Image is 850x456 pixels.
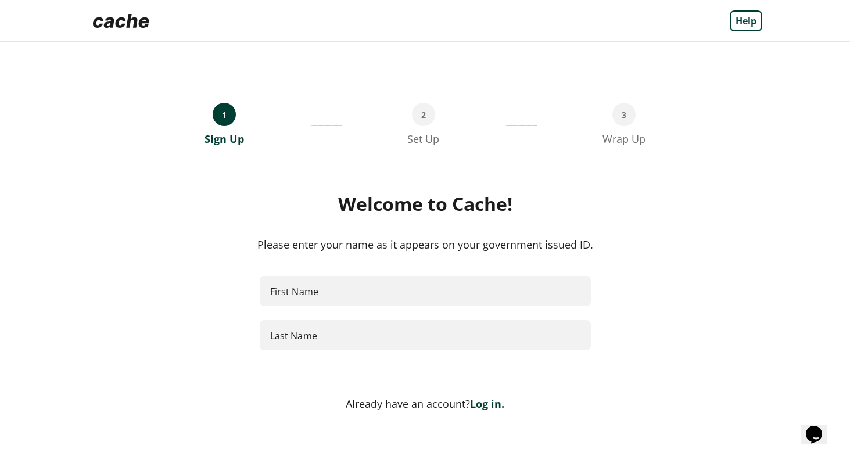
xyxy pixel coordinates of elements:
div: Sign Up [205,132,244,146]
iframe: chat widget [801,410,838,444]
div: Wrap Up [602,132,645,146]
div: Please enter your name as it appears on your government issued ID. [88,236,762,253]
div: 2 [412,103,435,126]
div: Set Up [407,132,439,146]
div: ___________________________________ [505,103,537,146]
img: Logo [88,9,154,33]
div: Welcome to Cache! [88,192,762,216]
a: Help [730,10,762,31]
div: 1 [213,103,236,126]
div: Already have an account? [88,397,762,411]
div: __________________________________ [310,103,342,146]
div: 3 [612,103,636,126]
a: Log in. [470,397,504,411]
